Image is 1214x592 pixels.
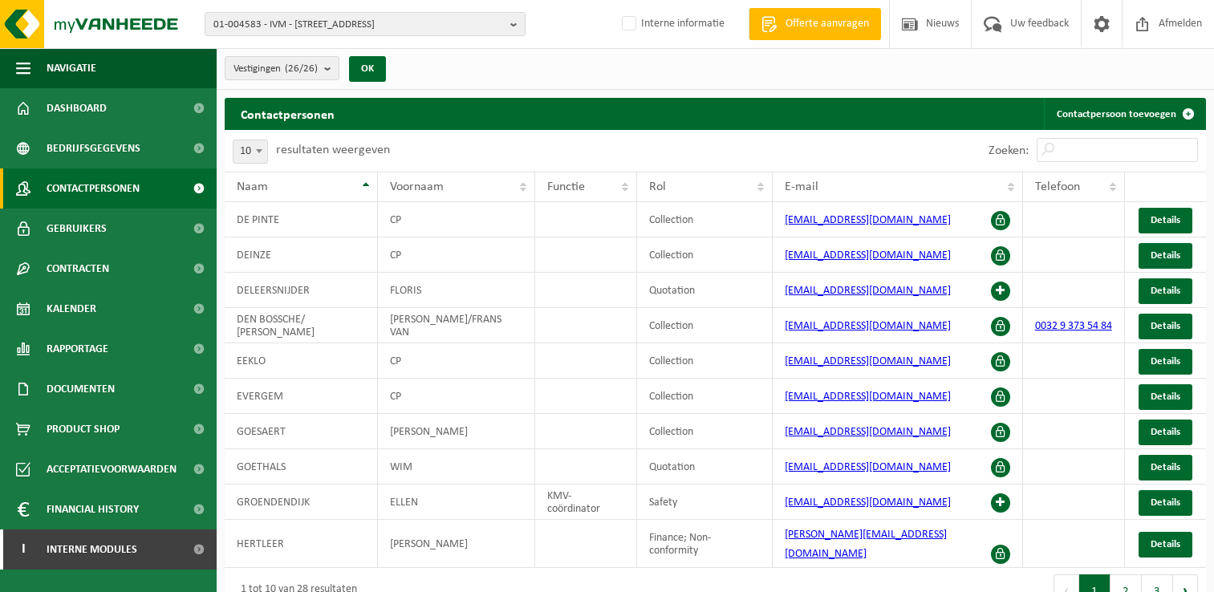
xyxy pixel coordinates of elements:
span: Vestigingen [233,57,318,81]
a: [EMAIL_ADDRESS][DOMAIN_NAME] [785,214,951,226]
span: Naam [237,180,268,193]
a: [PERSON_NAME][EMAIL_ADDRESS][DOMAIN_NAME] [785,529,947,560]
span: I [16,529,30,570]
span: Interne modules [47,529,137,570]
td: DEINZE [225,237,378,273]
a: Contactpersoon toevoegen [1044,98,1204,130]
a: Details [1139,314,1192,339]
td: EVERGEM [225,379,378,414]
span: Financial History [47,489,139,529]
td: GOESAERT [225,414,378,449]
span: Details [1151,539,1180,549]
a: Details [1139,384,1192,410]
span: Dashboard [47,88,107,128]
span: Details [1151,321,1180,331]
td: KMV-coördinator [535,485,637,520]
span: Rol [649,180,666,193]
span: Voornaam [390,180,444,193]
td: Safety [637,485,773,520]
td: DEN BOSSCHE/ [PERSON_NAME] [225,308,378,343]
td: CP [378,237,535,273]
td: Collection [637,343,773,379]
button: 01-004583 - IVM - [STREET_ADDRESS] [205,12,526,36]
a: [EMAIL_ADDRESS][DOMAIN_NAME] [785,285,951,297]
td: GOETHALS [225,449,378,485]
td: Quotation [637,273,773,308]
span: Details [1151,391,1180,402]
td: Collection [637,414,773,449]
a: Details [1139,278,1192,304]
span: 10 [233,140,268,164]
label: resultaten weergeven [276,144,390,156]
td: Finance; Non-conformity [637,520,773,568]
td: DELEERSNIJDER [225,273,378,308]
td: [PERSON_NAME]/FRANS VAN [378,308,535,343]
span: 01-004583 - IVM - [STREET_ADDRESS] [213,13,504,37]
span: Details [1151,286,1180,296]
span: Contactpersonen [47,168,140,209]
a: Offerte aanvragen [749,8,881,40]
a: Details [1139,490,1192,516]
span: 10 [233,140,267,163]
a: Details [1139,455,1192,480]
span: Rapportage [47,329,108,369]
label: Zoeken: [989,144,1029,157]
count: (26/26) [285,63,318,74]
span: Details [1151,462,1180,472]
span: Navigatie [47,48,96,88]
button: OK [349,56,386,82]
span: Kalender [47,289,96,329]
span: Details [1151,427,1180,437]
span: Telefoon [1035,180,1080,193]
a: [EMAIL_ADDRESS][DOMAIN_NAME] [785,391,951,403]
a: [EMAIL_ADDRESS][DOMAIN_NAME] [785,461,951,473]
a: [EMAIL_ADDRESS][DOMAIN_NAME] [785,355,951,367]
span: Bedrijfsgegevens [47,128,140,168]
a: [EMAIL_ADDRESS][DOMAIN_NAME] [785,320,951,332]
td: WIM [378,449,535,485]
td: Collection [637,308,773,343]
span: Details [1151,356,1180,367]
td: GROENDENDIJK [225,485,378,520]
h2: Contactpersonen [225,98,351,129]
td: Quotation [637,449,773,485]
span: Gebruikers [47,209,107,249]
button: Vestigingen(26/26) [225,56,339,80]
label: Interne informatie [619,12,725,36]
td: EEKLO [225,343,378,379]
a: Details [1139,243,1192,269]
td: CP [378,202,535,237]
span: Details [1151,497,1180,508]
td: CP [378,379,535,414]
a: Details [1139,349,1192,375]
a: 0032 9 373 54 84 [1035,320,1112,332]
td: HERTLEER [225,520,378,568]
a: [EMAIL_ADDRESS][DOMAIN_NAME] [785,497,951,509]
a: Details [1139,420,1192,445]
td: ELLEN [378,485,535,520]
td: CP [378,343,535,379]
td: [PERSON_NAME] [378,520,535,568]
span: Functie [547,180,585,193]
span: E-mail [785,180,818,193]
td: FLORIS [378,273,535,308]
span: Product Shop [47,409,120,449]
td: Collection [637,202,773,237]
span: Acceptatievoorwaarden [47,449,177,489]
span: Details [1151,250,1180,261]
a: Details [1139,532,1192,558]
td: [PERSON_NAME] [378,414,535,449]
td: DE PINTE [225,202,378,237]
span: Contracten [47,249,109,289]
span: Details [1151,215,1180,225]
a: [EMAIL_ADDRESS][DOMAIN_NAME] [785,249,951,262]
td: Collection [637,379,773,414]
span: Offerte aanvragen [782,16,873,32]
span: Documenten [47,369,115,409]
td: Collection [637,237,773,273]
a: [EMAIL_ADDRESS][DOMAIN_NAME] [785,426,951,438]
a: Details [1139,208,1192,233]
